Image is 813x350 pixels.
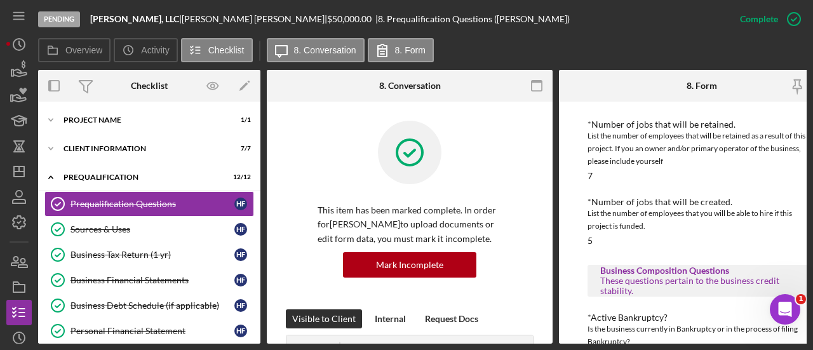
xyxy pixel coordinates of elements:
div: Pending [38,11,80,27]
div: H F [234,299,247,312]
div: H F [234,325,247,337]
div: $50,000.00 [327,14,375,24]
label: 8. Conversation [294,45,356,55]
button: Overview [38,38,111,62]
a: Business Tax Return (1 yr)HF [44,242,254,267]
div: Checklist [131,81,168,91]
button: 8. Conversation [267,38,365,62]
button: 8. Form [368,38,434,62]
div: | 8. Prequalification Questions ([PERSON_NAME]) [375,14,570,24]
div: Mark Incomplete [376,252,443,278]
div: Business Debt Schedule (if applicable) [71,300,234,311]
button: Request Docs [419,309,485,328]
div: Internal [375,309,406,328]
div: H F [234,198,247,210]
div: Visible to Client [292,309,356,328]
a: Prequalification QuestionsHF [44,191,254,217]
label: Activity [141,45,169,55]
button: Activity [114,38,177,62]
label: Overview [65,45,102,55]
span: 1 [796,294,806,304]
a: Business Financial StatementsHF [44,267,254,293]
div: 7 [588,171,593,181]
div: Project Name [64,116,219,124]
div: Business Financial Statements [71,275,234,285]
div: 7 / 7 [228,145,251,152]
a: Business Debt Schedule (if applicable)HF [44,293,254,318]
div: Client Information [64,145,219,152]
label: Checklist [208,45,245,55]
button: Internal [368,309,412,328]
div: 12 / 12 [228,173,251,181]
button: Complete [727,6,807,32]
button: Checklist [181,38,253,62]
label: 8. Form [395,45,426,55]
iframe: Intercom live chat [770,294,800,325]
div: Prequalification [64,173,219,181]
div: Business Tax Return (1 yr) [71,250,234,260]
div: H F [234,223,247,236]
div: Business Composition Questions [600,266,803,276]
div: 5 [588,236,593,246]
div: These questions pertain to the business credit stability. [600,276,803,296]
a: Personal Financial StatementHF [44,318,254,344]
div: | [90,14,182,24]
div: 1 / 1 [228,116,251,124]
div: Request Docs [425,309,478,328]
div: 8. Form [687,81,717,91]
p: This item has been marked complete. In order for [PERSON_NAME] to upload documents or edit form d... [318,203,502,246]
button: Mark Incomplete [343,252,476,278]
div: Sources & Uses [71,224,234,234]
div: Personal Financial Statement [71,326,234,336]
div: Prequalification Questions [71,199,234,209]
button: Visible to Client [286,309,362,328]
b: [PERSON_NAME], LLC [90,13,179,24]
div: [PERSON_NAME] [PERSON_NAME] | [182,14,327,24]
div: H F [234,274,247,286]
div: H F [234,248,247,261]
div: 8. Conversation [379,81,441,91]
div: Complete [740,6,778,32]
a: Sources & UsesHF [44,217,254,242]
